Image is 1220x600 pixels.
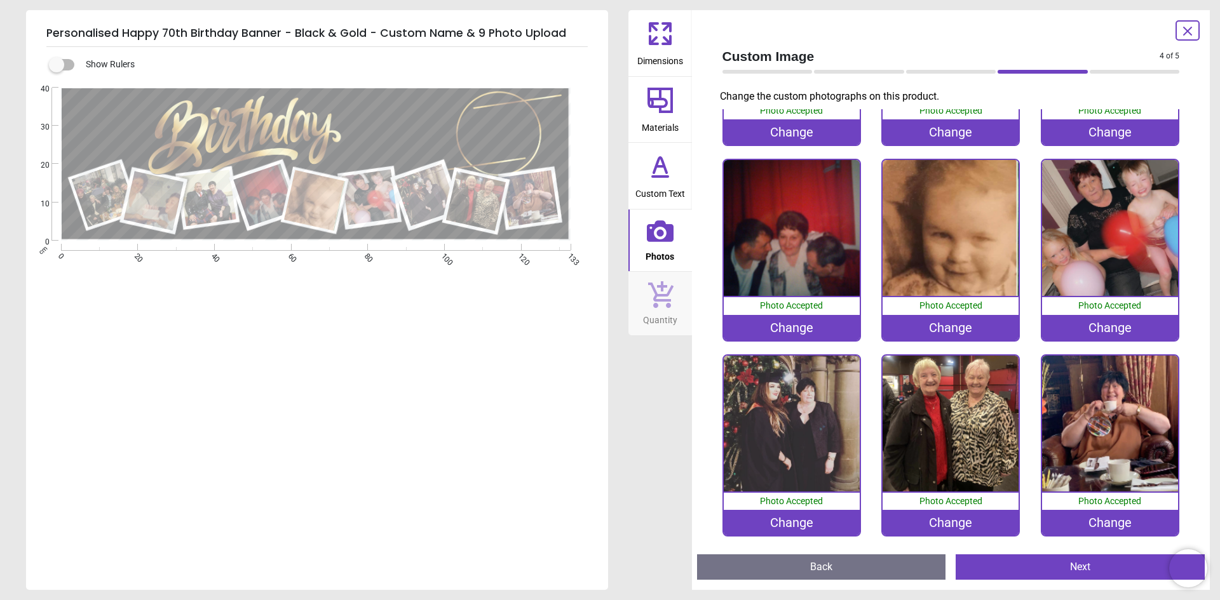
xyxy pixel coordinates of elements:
[1078,105,1141,116] span: Photo Accepted
[1078,496,1141,506] span: Photo Accepted
[46,20,588,47] h5: Personalised Happy 70th Birthday Banner - Black & Gold - Custom Name & 9 Photo Upload
[515,251,524,260] span: 120
[637,49,683,68] span: Dimensions
[722,47,1160,65] span: Custom Image
[1042,315,1178,340] div: Change
[565,251,573,260] span: 133
[635,182,685,201] span: Custom Text
[25,84,50,95] span: 40
[628,143,692,209] button: Custom Text
[760,105,823,116] span: Photo Accepted
[628,272,692,335] button: Quantity
[55,251,64,260] span: 0
[643,308,677,327] span: Quantity
[760,496,823,506] span: Photo Accepted
[25,122,50,133] span: 30
[438,251,447,260] span: 100
[25,199,50,210] span: 10
[285,251,294,260] span: 60
[697,554,946,580] button: Back
[646,244,674,263] span: Photos
[1160,51,1179,62] span: 4 of 5
[25,237,50,248] span: 0
[1042,119,1178,145] div: Change
[919,300,982,310] span: Photo Accepted
[724,119,860,145] div: Change
[883,510,1019,535] div: Change
[724,315,860,340] div: Change
[628,10,692,76] button: Dimensions
[362,251,370,260] span: 80
[919,105,982,116] span: Photo Accepted
[1042,510,1178,535] div: Change
[132,251,140,260] span: 20
[628,210,692,272] button: Photos
[724,510,860,535] div: Change
[37,244,48,256] span: cm
[720,90,1190,103] p: Change the custom photographs on this product.
[883,315,1019,340] div: Change
[208,251,217,260] span: 40
[57,57,608,72] div: Show Rulers
[628,77,692,143] button: Materials
[25,160,50,171] span: 20
[919,496,982,506] span: Photo Accepted
[760,300,823,310] span: Photo Accepted
[1169,549,1207,587] iframe: Brevo live chat
[883,119,1019,145] div: Change
[956,554,1205,580] button: Next
[642,116,679,135] span: Materials
[1078,300,1141,310] span: Photo Accepted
